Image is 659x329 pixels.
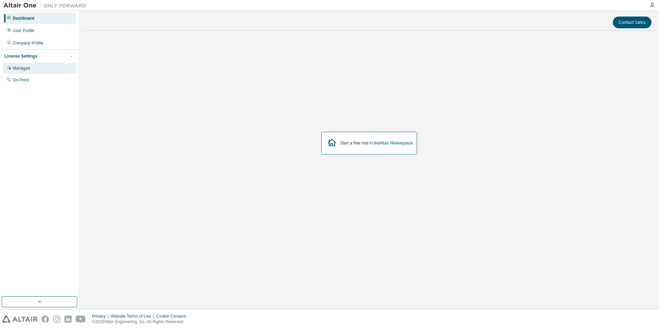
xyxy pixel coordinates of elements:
div: License Settings [4,53,37,59]
img: facebook.svg [42,316,49,323]
div: Cookie Consent [156,313,190,319]
button: Contact Sales [613,17,651,28]
p: © 2025 Altair Engineering, Inc. All Rights Reserved. [92,319,190,325]
img: Altair One [3,2,90,9]
div: User Profile [13,28,34,33]
a: Altair Marketplace [379,141,413,146]
div: Start a free trial in the [340,140,413,146]
div: Website Terms of Use [111,313,156,319]
div: Company Profile [13,40,43,46]
img: youtube.svg [76,316,86,323]
img: linkedin.svg [64,316,72,323]
img: altair_logo.svg [2,316,38,323]
div: Dashboard [13,16,34,21]
div: Privacy [92,313,111,319]
div: Managed [13,66,30,71]
img: instagram.svg [53,316,60,323]
div: On Prem [13,77,29,83]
